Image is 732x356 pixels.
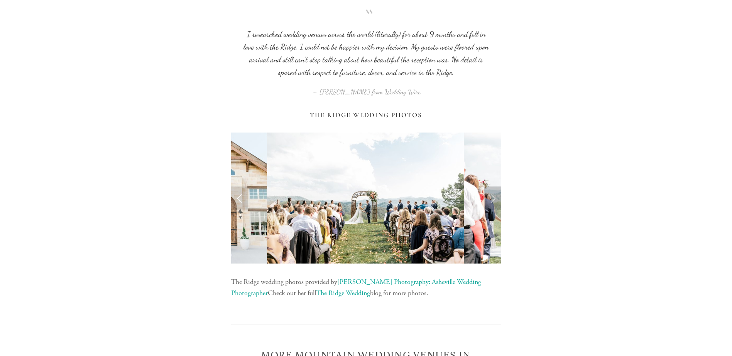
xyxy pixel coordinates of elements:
[243,15,489,79] blockquote: I researched wedding venues across the world (literally) for about 9 months and fell in love with...
[231,111,501,119] h3: The Ridge Wedding Photos
[316,289,370,297] a: The Ridge Wedding
[231,277,483,297] a: [PERSON_NAME] Photography: Asheville Wedding Photographer
[267,133,464,264] img: Ceremony at The Ridge Wedding Asheville
[243,15,489,28] span: “
[231,186,248,210] a: Previous Slide
[464,133,661,264] img: Bride and groom first kiss during their ceremony overlooking the mountains at The Ridge Wedding V...
[243,79,489,99] figcaption: — [PERSON_NAME] from Wedding Wire
[484,186,501,210] a: Next Slide
[231,277,501,299] p: The Ridge wedding photos provided by Check out her full blog for more photos.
